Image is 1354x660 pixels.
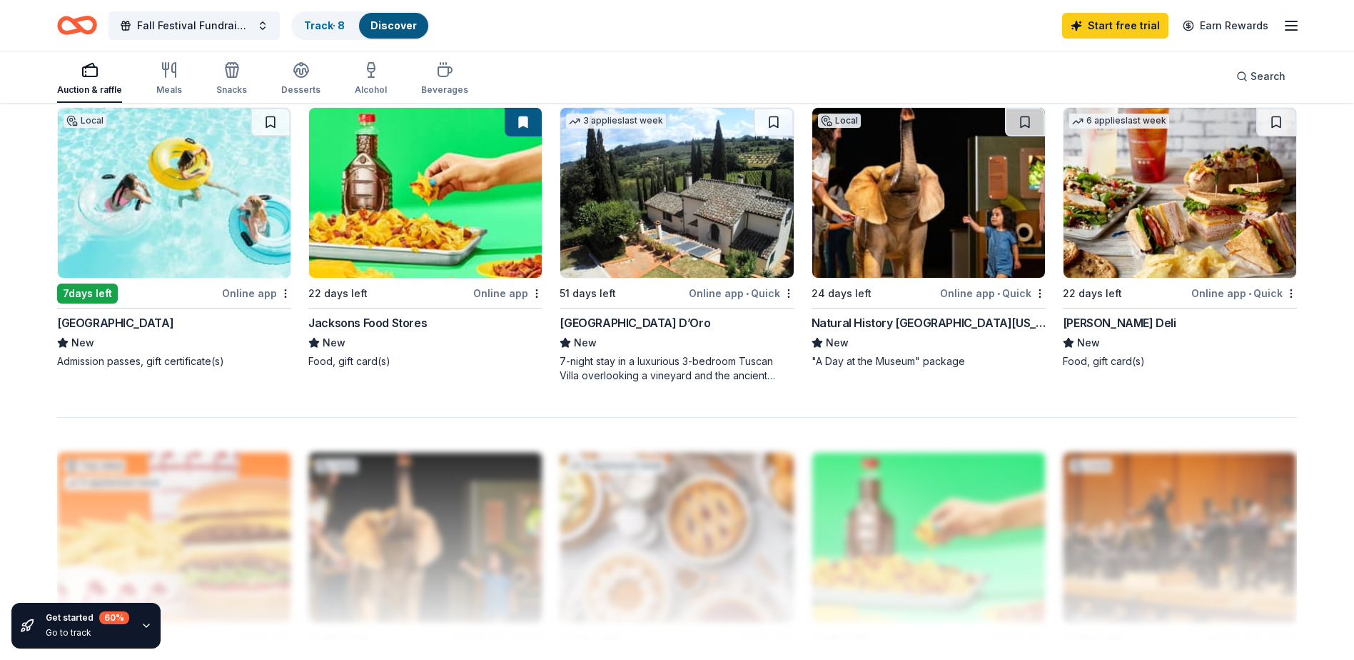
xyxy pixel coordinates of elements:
div: Food, gift card(s) [1063,354,1297,369]
button: Beverages [421,56,468,103]
a: Image for Villa Sogni D’Oro3 applieslast week51 days leftOnline app•Quick[GEOGRAPHIC_DATA] D’OroN... [560,107,794,383]
div: 6 applies last week [1069,114,1169,129]
div: 22 days left [308,285,368,302]
a: Image for Jacksons Food Stores22 days leftOnline appJacksons Food StoresNewFood, gift card(s) [308,107,542,369]
button: Meals [156,56,182,103]
span: • [1248,288,1251,299]
div: Go to track [46,627,129,639]
button: Auction & raffle [57,56,122,103]
div: Food, gift card(s) [308,354,542,369]
div: "A Day at the Museum" package [812,354,1046,369]
div: Meals [156,84,182,96]
div: Local [818,114,861,128]
a: Home [57,9,97,42]
button: Track· 8Discover [291,11,430,40]
div: [PERSON_NAME] Deli [1063,314,1176,331]
div: 24 days left [812,285,871,302]
div: Snacks [216,84,247,96]
div: Online app [473,284,542,302]
div: Admission passes, gift certificate(s) [57,354,291,369]
div: Auction & raffle [57,84,122,96]
div: Online app Quick [1191,284,1297,302]
div: 7-night stay in a luxurious 3-bedroom Tuscan Villa overlooking a vineyard and the ancient walled ... [560,354,794,383]
div: 51 days left [560,285,616,302]
div: 60 % [99,611,129,624]
a: Earn Rewards [1174,13,1277,39]
button: Fall Festival Fundraiser [108,11,280,40]
a: Image for McAlister's Deli6 applieslast week22 days leftOnline app•Quick[PERSON_NAME] DeliNewFood... [1063,107,1297,369]
span: Fall Festival Fundraiser [137,17,251,34]
div: 3 applies last week [566,114,666,129]
img: Image for Splash Summit Waterpark [58,108,290,278]
img: Image for McAlister's Deli [1064,108,1296,278]
div: 22 days left [1063,285,1122,302]
img: Image for Jacksons Food Stores [309,108,542,278]
a: Image for Natural History Museum of UtahLocal24 days leftOnline app•QuickNatural History [GEOGRAP... [812,107,1046,369]
div: Jacksons Food Stores [308,314,427,331]
div: Beverages [421,84,468,96]
div: Alcohol [355,84,387,96]
img: Image for Natural History Museum of Utah [812,108,1045,278]
div: [GEOGRAPHIC_DATA] D’Oro [560,314,710,331]
a: Start free trial [1062,13,1168,39]
a: Track· 8 [304,19,345,31]
a: Discover [370,19,417,31]
span: New [574,334,597,351]
span: New [323,334,345,351]
span: New [71,334,94,351]
button: Alcohol [355,56,387,103]
div: Online app [222,284,291,302]
div: [GEOGRAPHIC_DATA] [57,314,173,331]
span: Search [1251,68,1285,85]
div: Desserts [281,84,320,96]
span: • [746,288,749,299]
div: Get started [46,611,129,624]
a: Image for Splash Summit WaterparkLocal7days leftOnline app[GEOGRAPHIC_DATA]NewAdmission passes, g... [57,107,291,369]
span: New [1077,334,1100,351]
div: Natural History [GEOGRAPHIC_DATA][US_STATE] [812,314,1046,331]
img: Image for Villa Sogni D’Oro [560,108,793,278]
button: Desserts [281,56,320,103]
div: Online app Quick [689,284,794,302]
button: Snacks [216,56,247,103]
span: • [997,288,1000,299]
div: 7 days left [57,284,118,304]
span: New [826,334,849,351]
div: Local [64,114,106,128]
div: Online app Quick [940,284,1046,302]
button: Search [1225,62,1297,91]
